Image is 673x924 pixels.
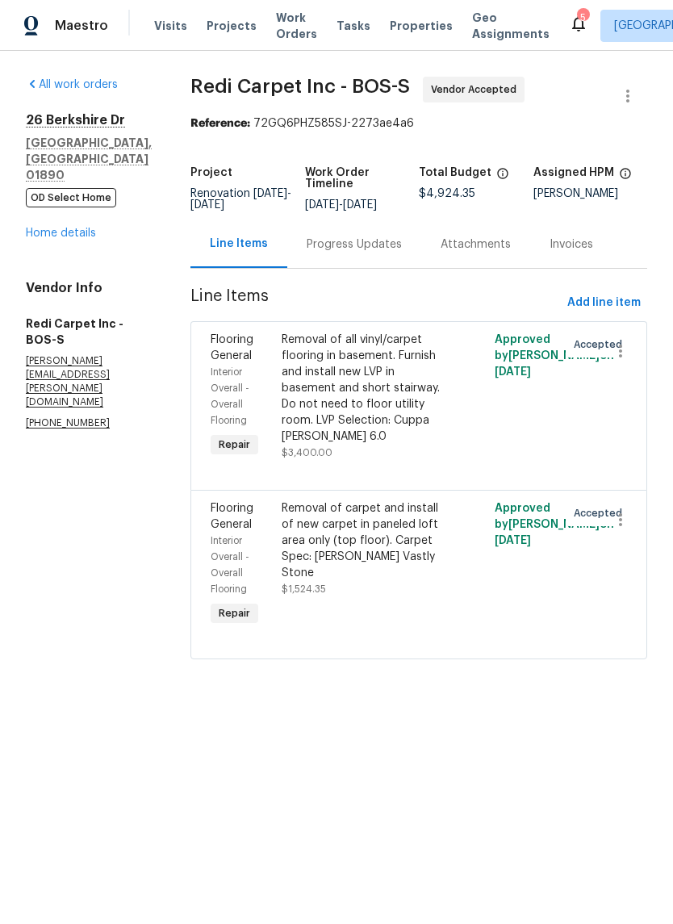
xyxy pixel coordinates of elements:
span: Interior Overall - Overall Flooring [211,536,249,594]
span: Approved by [PERSON_NAME] on [495,503,614,546]
span: [DATE] [305,199,339,211]
h4: Vendor Info [26,280,152,296]
span: Renovation [190,188,291,211]
div: Progress Updates [307,236,402,253]
span: Accepted [574,337,629,353]
a: All work orders [26,79,118,90]
span: [DATE] [253,188,287,199]
span: Geo Assignments [472,10,550,42]
h5: Total Budget [419,167,491,178]
span: [DATE] [495,535,531,546]
span: Visits [154,18,187,34]
span: Flooring General [211,334,253,362]
span: $4,924.35 [419,188,475,199]
h5: Assigned HPM [533,167,614,178]
span: Interior Overall - Overall Flooring [211,367,249,425]
span: The total cost of line items that have been proposed by Opendoor. This sum includes line items th... [496,167,509,188]
span: OD Select Home [26,188,116,207]
span: Maestro [55,18,108,34]
div: Line Items [210,236,268,252]
span: The hpm assigned to this work order. [619,167,632,188]
span: Work Orders [276,10,317,42]
span: Repair [212,605,257,621]
span: Approved by [PERSON_NAME] on [495,334,614,378]
button: Add line item [561,288,647,318]
span: Accepted [574,505,629,521]
span: [DATE] [343,199,377,211]
div: 72GQ6PHZ585SJ-2273ae4a6 [190,115,647,132]
span: Redi Carpet Inc - BOS-S [190,77,410,96]
div: 5 [577,10,588,26]
span: Line Items [190,288,561,318]
div: [PERSON_NAME] [533,188,648,199]
span: Repair [212,437,257,453]
span: Flooring General [211,503,253,530]
div: Attachments [441,236,511,253]
a: Home details [26,228,96,239]
div: Removal of carpet and install of new carpet in paneled loft area only (top floor). Carpet Spec: [... [282,500,449,581]
h5: Redi Carpet Inc - BOS-S [26,316,152,348]
span: [DATE] [190,199,224,211]
div: Removal of all vinyl/carpet flooring in basement. Furnish and install new LVP in basement and sho... [282,332,449,445]
span: $3,400.00 [282,448,332,458]
span: - [190,188,291,211]
span: - [305,199,377,211]
span: Properties [390,18,453,34]
b: Reference: [190,118,250,129]
span: Projects [207,18,257,34]
span: Tasks [336,20,370,31]
h5: Work Order Timeline [305,167,420,190]
span: Vendor Accepted [431,82,523,98]
span: $1,524.35 [282,584,326,594]
h5: Project [190,167,232,178]
span: [DATE] [495,366,531,378]
span: Add line item [567,293,641,313]
div: Invoices [550,236,593,253]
